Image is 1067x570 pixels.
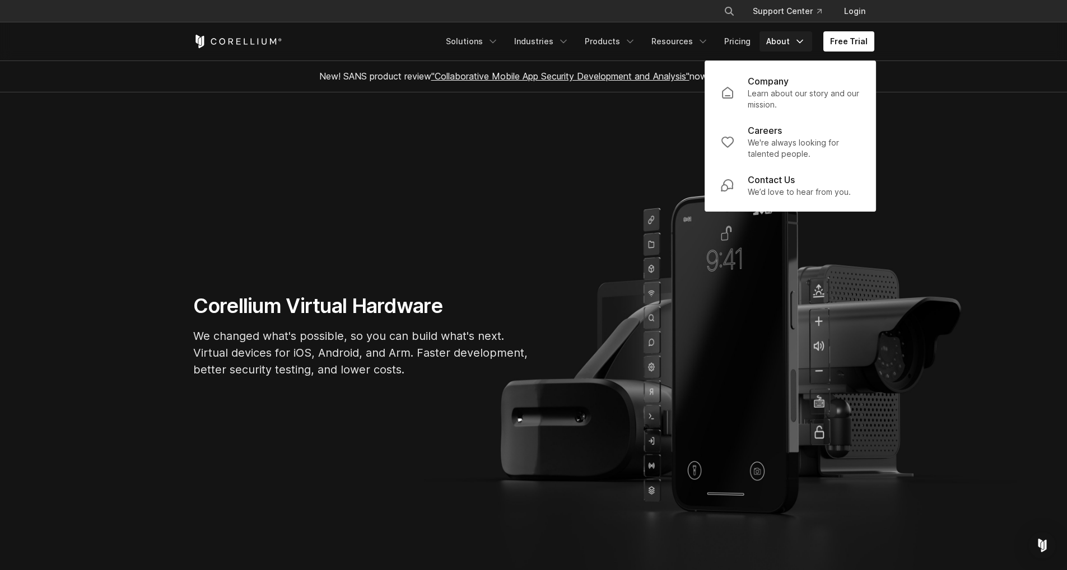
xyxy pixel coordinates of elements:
[748,88,860,110] p: Learn about our story and our mission.
[748,173,795,186] p: Contact Us
[507,31,576,52] a: Industries
[748,137,860,160] p: We're always looking for talented people.
[719,1,739,21] button: Search
[748,186,851,198] p: We’d love to hear from you.
[717,31,757,52] a: Pricing
[578,31,642,52] a: Products
[712,68,869,117] a: Company Learn about our story and our mission.
[1029,532,1056,559] div: Open Intercom Messenger
[193,35,282,48] a: Corellium Home
[744,1,831,21] a: Support Center
[431,71,689,82] a: "Collaborative Mobile App Security Development and Analysis"
[835,1,874,21] a: Login
[439,31,874,52] div: Navigation Menu
[319,71,748,82] span: New! SANS product review now available.
[439,31,505,52] a: Solutions
[712,117,869,166] a: Careers We're always looking for talented people.
[645,31,715,52] a: Resources
[193,328,529,378] p: We changed what's possible, so you can build what's next. Virtual devices for iOS, Android, and A...
[760,31,812,52] a: About
[712,166,869,204] a: Contact Us We’d love to hear from you.
[748,124,782,137] p: Careers
[748,74,789,88] p: Company
[710,1,874,21] div: Navigation Menu
[823,31,874,52] a: Free Trial
[193,293,529,319] h1: Corellium Virtual Hardware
